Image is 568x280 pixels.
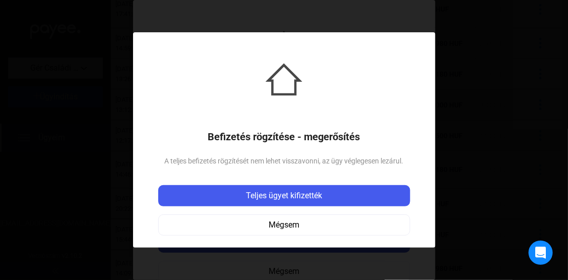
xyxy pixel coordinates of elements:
[158,185,410,206] button: Teljes ügyet kifizették
[161,190,407,202] div: Teljes ügyet kifizették
[266,61,302,98] img: house
[158,214,410,236] button: Mégsem
[165,155,404,167] div: A teljes befizetés rögzítését nem lehet visszavonni, az ügy véglegesen lezárul.
[162,219,407,231] div: Mégsem
[208,131,360,143] h1: Befizetés rögzítése - megerősítés
[529,241,553,265] div: Open Intercom Messenger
